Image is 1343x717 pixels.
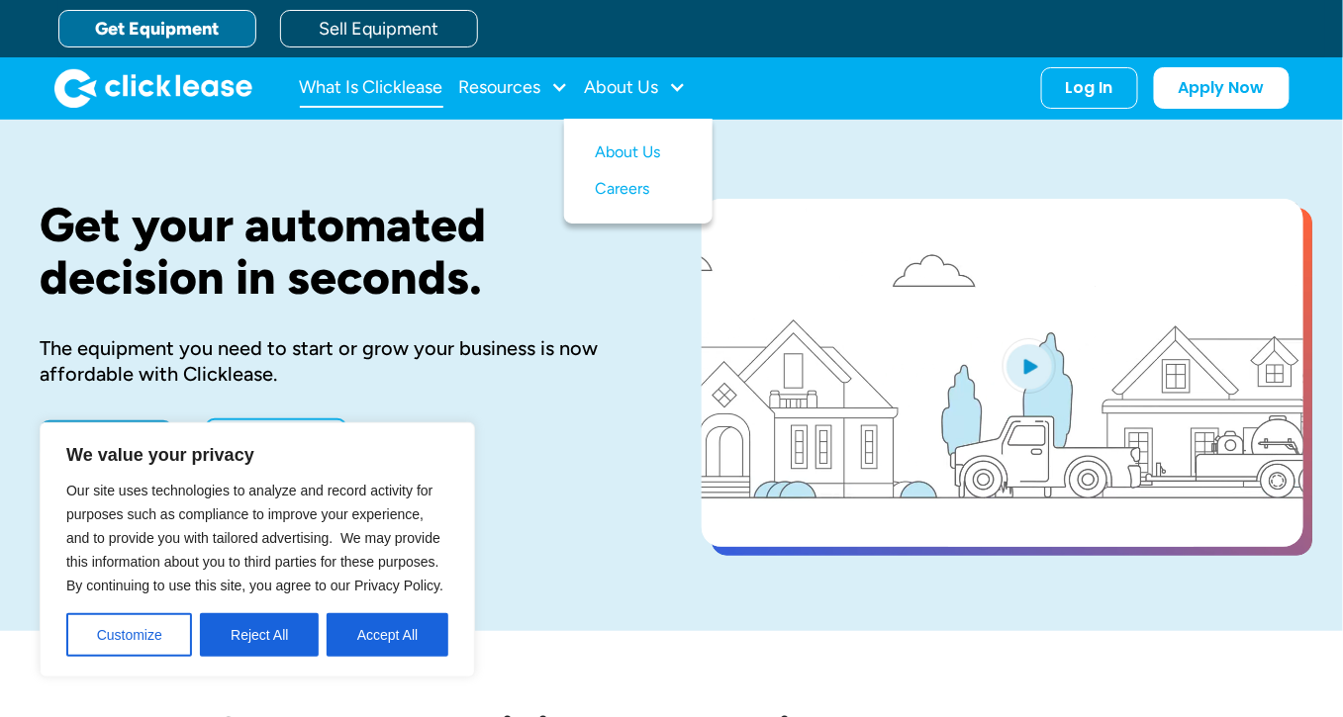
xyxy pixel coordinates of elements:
a: Careers [596,171,681,208]
a: Apply Now [40,420,173,460]
a: Get Equipment [58,10,256,47]
a: Apply Now [1154,67,1290,109]
nav: About Us [564,119,713,224]
button: Reject All [200,613,319,657]
a: home [54,68,252,108]
a: About Us [596,134,681,171]
button: Customize [66,613,192,657]
span: Our site uses technologies to analyze and record activity for purposes such as compliance to impr... [66,483,443,593]
div: Log In [1066,78,1113,98]
p: We value your privacy [66,443,448,467]
div: We value your privacy [40,422,475,677]
button: Accept All [327,613,448,657]
h1: Get your automated decision in seconds. [40,199,638,304]
a: open lightbox [702,199,1303,547]
div: The equipment you need to start or grow your business is now affordable with Clicklease. [40,335,638,387]
div: About Us [585,68,687,108]
img: Clicklease logo [54,68,252,108]
div: Resources [459,68,569,108]
img: Blue play button logo on a light blue circular background [1003,338,1056,394]
a: What Is Clicklease [300,68,443,108]
a: Learn More [205,418,347,462]
a: Sell Equipment [280,10,478,47]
